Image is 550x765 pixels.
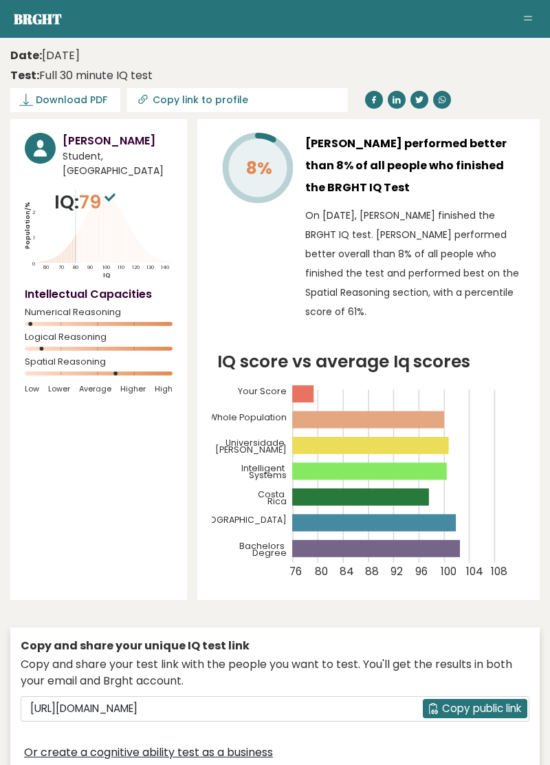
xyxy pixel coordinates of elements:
[442,701,521,717] span: Copy public link
[25,359,173,365] span: Spatial Reasoning
[241,463,285,475] tspan: Intelligent
[155,384,173,394] span: High
[10,47,80,64] time: [DATE]
[267,496,287,508] tspan: Rica
[390,565,403,579] tspan: 92
[14,10,62,28] a: Brght
[43,263,49,271] tspan: 60
[10,47,42,63] b: Date:
[25,286,173,303] h4: Intellectual Capacities
[88,263,93,271] tspan: 90
[54,188,119,216] p: IQ:
[239,541,285,552] tspan: Bachelors
[491,565,507,579] tspan: 108
[167,515,287,526] tspan: Age [DEMOGRAPHIC_DATA]
[73,263,78,271] tspan: 80
[33,208,36,216] tspan: 2
[209,411,287,423] tspan: Whole Population
[237,386,287,398] tspan: Your Score
[520,11,536,28] button: Toggle navigation
[441,565,456,579] tspan: 100
[104,271,111,279] tspan: IQ
[58,263,64,271] tspan: 70
[33,234,35,241] tspan: 1
[289,565,302,579] tspan: 76
[32,260,35,268] tspan: 0
[10,67,153,84] div: Full 30 minute IQ test
[118,263,124,271] tspan: 110
[225,438,285,449] tspan: Universidade
[23,202,32,249] tspan: Population/%
[314,565,327,579] tspan: 80
[252,548,287,559] tspan: Degree
[246,156,272,180] tspan: 8%
[305,133,525,199] h3: [PERSON_NAME] performed better than 8% of all people who finished the BRGHT IQ Test
[10,67,39,83] b: Test:
[120,384,146,394] span: Higher
[423,699,527,718] button: Copy public link
[146,263,154,271] tspan: 130
[415,565,428,579] tspan: 96
[365,565,379,579] tspan: 88
[24,744,273,761] a: Or create a cognitive ability test as a business
[63,149,173,178] span: Student, [GEOGRAPHIC_DATA]
[21,638,529,654] div: Copy and share your unique IQ test link
[48,384,70,394] span: Lower
[25,310,173,315] span: Numerical Reasoning
[63,133,173,149] h3: [PERSON_NAME]
[217,350,470,374] tspan: IQ score vs average Iq scores
[215,444,287,456] tspan: [PERSON_NAME]
[258,489,285,501] tspan: Costa
[466,565,483,579] tspan: 104
[249,470,287,482] tspan: Systems
[79,384,111,394] span: Average
[340,565,354,579] tspan: 84
[79,189,119,215] span: 79
[21,656,529,689] div: Copy and share your test link with the people you want to test. You'll get the results in both yo...
[305,206,525,321] p: On [DATE], [PERSON_NAME] finished the BRGHT IQ test. [PERSON_NAME] performed better overall than ...
[162,263,170,271] tspan: 140
[36,93,107,107] span: Download PDF
[25,334,173,340] span: Logical Reasoning
[10,88,120,112] a: Download PDF
[102,263,110,271] tspan: 100
[132,263,140,271] tspan: 120
[25,384,39,394] span: Low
